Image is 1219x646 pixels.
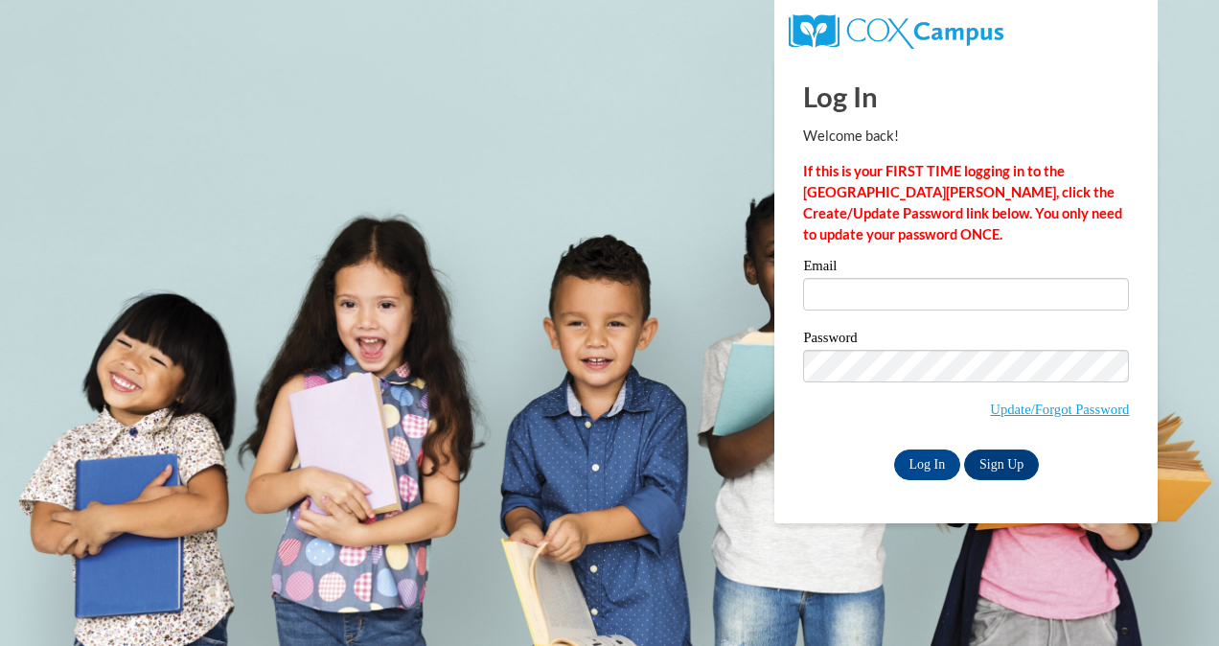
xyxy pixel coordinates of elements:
strong: If this is your FIRST TIME logging in to the [GEOGRAPHIC_DATA][PERSON_NAME], click the Create/Upd... [803,163,1122,242]
input: Log In [894,450,961,480]
h1: Log In [803,77,1129,116]
a: Update/Forgot Password [990,402,1129,417]
a: Sign Up [964,450,1039,480]
img: COX Campus [789,14,1002,49]
label: Email [803,259,1129,278]
a: COX Campus [789,22,1002,38]
label: Password [803,331,1129,350]
p: Welcome back! [803,126,1129,147]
